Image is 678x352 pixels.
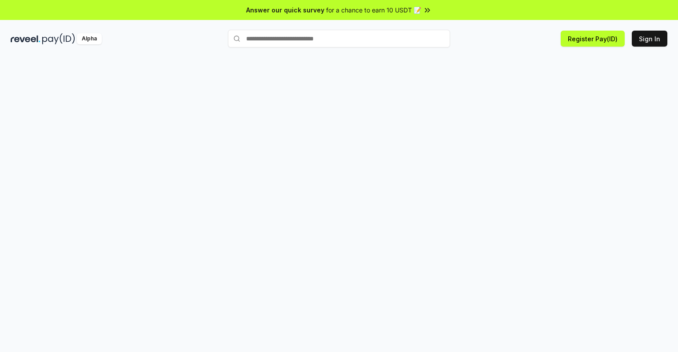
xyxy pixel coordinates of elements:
[326,5,421,15] span: for a chance to earn 10 USDT 📝
[561,31,625,47] button: Register Pay(ID)
[632,31,667,47] button: Sign In
[77,33,102,44] div: Alpha
[11,33,40,44] img: reveel_dark
[246,5,324,15] span: Answer our quick survey
[42,33,75,44] img: pay_id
